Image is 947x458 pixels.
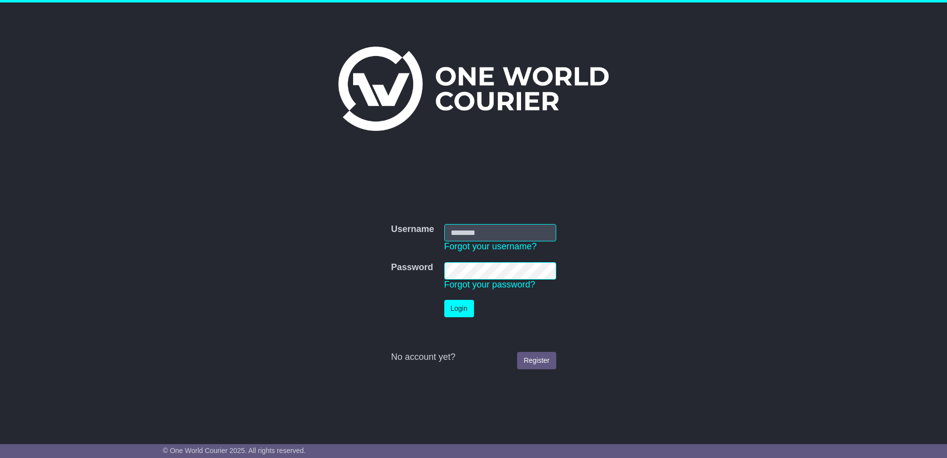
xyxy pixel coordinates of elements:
a: Forgot your username? [444,241,537,251]
label: Username [391,224,434,235]
button: Login [444,300,474,317]
label: Password [391,262,433,273]
a: Register [517,352,556,369]
div: No account yet? [391,352,556,363]
img: One World [338,47,609,131]
a: Forgot your password? [444,280,535,289]
span: © One World Courier 2025. All rights reserved. [163,447,306,455]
